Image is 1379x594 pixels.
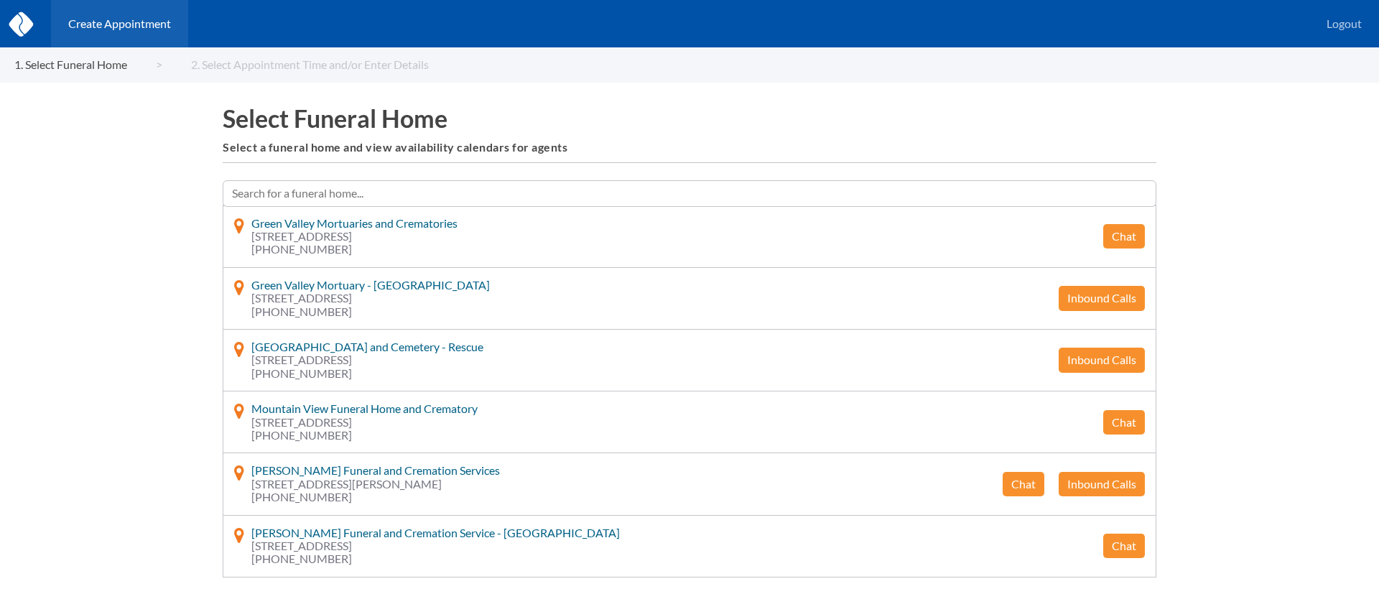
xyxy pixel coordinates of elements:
[251,230,458,243] span: [STREET_ADDRESS]
[251,292,490,305] span: [STREET_ADDRESS]
[251,402,478,415] span: Mountain View Funeral Home and Crematory
[251,416,478,429] span: [STREET_ADDRESS]
[251,552,620,565] span: [PHONE_NUMBER]
[251,216,458,230] span: Green Valley Mortuaries and Crematories
[1059,286,1145,310] button: Inbound Calls
[251,278,490,292] span: Green Valley Mortuary - [GEOGRAPHIC_DATA]
[1003,472,1044,496] button: Chat
[251,463,500,477] span: [PERSON_NAME] Funeral and Cremation Services
[251,367,483,380] span: [PHONE_NUMBER]
[1103,224,1145,249] button: Chat
[1059,472,1145,496] button: Inbound Calls
[1103,534,1145,558] button: Chat
[1059,348,1145,372] button: Inbound Calls
[251,491,500,503] span: [PHONE_NUMBER]
[251,526,620,539] span: [PERSON_NAME] Funeral and Cremation Service - [GEOGRAPHIC_DATA]
[251,305,490,318] span: [PHONE_NUMBER]
[251,353,483,366] span: [STREET_ADDRESS]
[251,243,458,256] span: [PHONE_NUMBER]
[1103,410,1145,435] button: Chat
[223,141,1156,154] h6: Select a funeral home and view availability calendars for agents
[14,58,162,71] a: 1. Select Funeral Home
[251,478,500,491] span: [STREET_ADDRESS][PERSON_NAME]
[251,340,483,353] span: [GEOGRAPHIC_DATA] and Cemetery - Rescue
[251,539,620,552] span: [STREET_ADDRESS]
[223,180,1156,206] input: Search for a funeral home...
[251,429,478,442] span: [PHONE_NUMBER]
[223,104,1156,132] h1: Select Funeral Home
